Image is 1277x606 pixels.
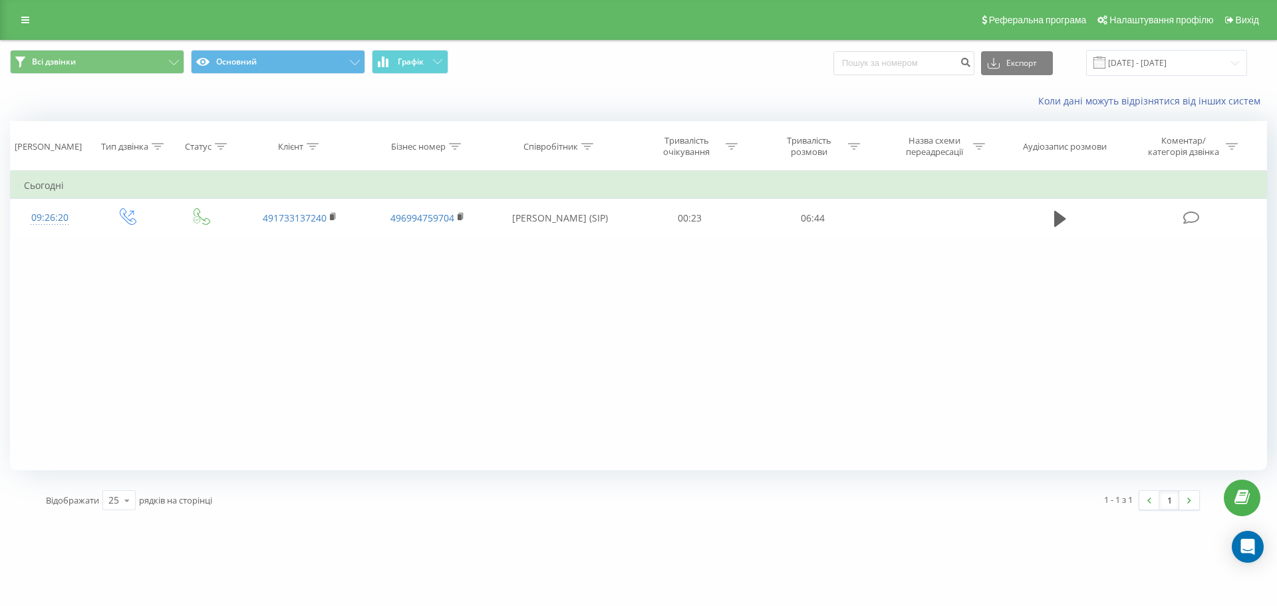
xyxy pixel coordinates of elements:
[523,141,578,152] div: Співробітник
[989,15,1087,25] span: Реферальна програма
[108,494,119,507] div: 25
[1232,531,1264,563] div: Open Intercom Messenger
[263,212,327,224] a: 491733137240
[774,135,845,158] div: Тривалість розмови
[981,51,1053,75] button: Експорт
[11,172,1267,199] td: Сьогодні
[1038,94,1267,107] a: Коли дані можуть відрізнятися вiд інших систем
[1023,141,1107,152] div: Аудіозапис розмови
[1145,135,1222,158] div: Коментар/категорія дзвінка
[390,212,454,224] a: 496994759704
[191,50,365,74] button: Основний
[32,57,76,67] span: Всі дзвінки
[101,141,148,152] div: Тип дзвінка
[398,57,424,67] span: Графік
[751,199,873,237] td: 06:44
[139,494,212,506] span: рядків на сторінці
[278,141,303,152] div: Клієнт
[1236,15,1259,25] span: Вихід
[1104,493,1133,506] div: 1 - 1 з 1
[46,494,99,506] span: Відображати
[185,141,212,152] div: Статус
[833,51,974,75] input: Пошук за номером
[24,205,76,231] div: 09:26:20
[629,199,751,237] td: 00:23
[651,135,722,158] div: Тривалість очікування
[10,50,184,74] button: Всі дзвінки
[391,141,446,152] div: Бізнес номер
[1109,15,1213,25] span: Налаштування профілю
[491,199,629,237] td: [PERSON_NAME] (SIP)
[15,141,82,152] div: [PERSON_NAME]
[1159,491,1179,510] a: 1
[899,135,970,158] div: Назва схеми переадресації
[372,50,448,74] button: Графік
